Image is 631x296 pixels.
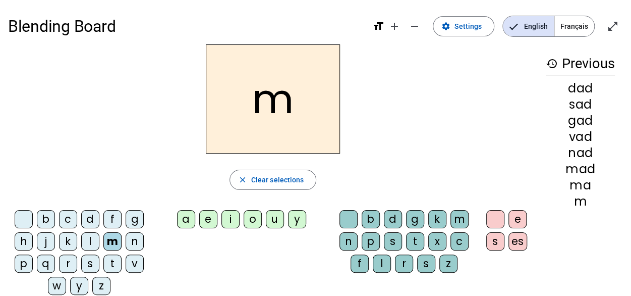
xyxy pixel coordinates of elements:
div: ma [546,179,615,191]
div: g [406,210,424,228]
h3: Previous [546,53,615,75]
button: Clear selections [230,170,317,190]
div: s [417,255,435,273]
div: w [48,277,66,295]
h1: Blending Board [8,10,364,42]
mat-icon: history [546,58,558,70]
div: l [81,232,99,251]
div: y [70,277,88,295]
mat-icon: open_in_full [607,20,619,32]
div: u [266,210,284,228]
div: p [362,232,380,251]
div: d [384,210,402,228]
span: Settings [454,20,482,32]
mat-icon: format_size [372,20,384,32]
button: Settings [433,16,494,36]
button: Enter full screen [603,16,623,36]
div: c [450,232,469,251]
div: s [384,232,402,251]
mat-icon: close [238,175,247,184]
div: n [339,232,358,251]
div: e [508,210,527,228]
div: sad [546,98,615,111]
mat-icon: add [388,20,400,32]
mat-icon: settings [441,22,450,31]
span: English [503,16,554,36]
div: m [103,232,122,251]
div: dad [546,82,615,94]
div: c [59,210,77,228]
div: l [373,255,391,273]
div: r [395,255,413,273]
div: s [81,255,99,273]
div: z [92,277,110,295]
div: v [126,255,144,273]
div: h [15,232,33,251]
button: Decrease font size [405,16,425,36]
div: a [177,210,195,228]
div: f [103,210,122,228]
div: r [59,255,77,273]
div: o [244,210,262,228]
span: Clear selections [251,174,304,186]
div: s [486,232,504,251]
div: g [126,210,144,228]
div: vad [546,131,615,143]
div: j [37,232,55,251]
div: m [450,210,469,228]
div: d [81,210,99,228]
h2: m [206,44,340,154]
div: p [15,255,33,273]
mat-button-toggle-group: Language selection [502,16,595,37]
div: gad [546,115,615,127]
div: es [508,232,527,251]
div: y [288,210,306,228]
div: q [37,255,55,273]
div: b [362,210,380,228]
mat-icon: remove [409,20,421,32]
div: f [351,255,369,273]
div: e [199,210,217,228]
button: Increase font size [384,16,405,36]
div: b [37,210,55,228]
div: k [428,210,446,228]
div: z [439,255,457,273]
div: mad [546,163,615,175]
div: i [221,210,240,228]
div: x [428,232,446,251]
div: m [546,195,615,208]
span: Français [554,16,594,36]
div: t [406,232,424,251]
div: k [59,232,77,251]
div: n [126,232,144,251]
div: t [103,255,122,273]
div: nad [546,147,615,159]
